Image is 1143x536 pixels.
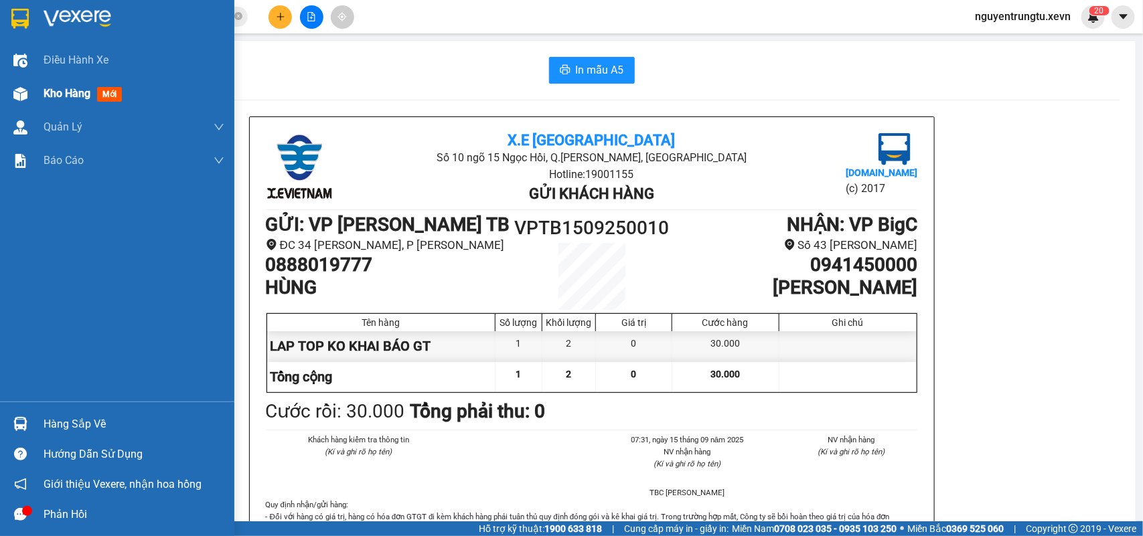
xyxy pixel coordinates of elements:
[596,331,672,361] div: 0
[276,12,285,21] span: plus
[732,521,897,536] span: Miền Nam
[293,434,425,446] li: Khách hàng kiểm tra thông tin
[496,331,542,361] div: 1
[1099,6,1104,15] span: 0
[269,5,292,29] button: plus
[676,317,775,328] div: Cước hàng
[964,8,1081,25] span: nguyentrungtu.xevn
[879,133,911,165] img: logo.jpg
[549,57,635,84] button: printerIn mẫu A5
[271,369,333,385] span: Tổng cộng
[234,12,242,20] span: close-circle
[654,459,720,468] i: (Kí và ghi rõ họ tên)
[266,239,277,250] span: environment
[266,236,510,254] li: ĐC 34 [PERSON_NAME], P [PERSON_NAME]
[266,254,510,276] h1: 0888019777
[907,521,1004,536] span: Miền Bắc
[787,213,918,236] b: NHẬN : VP BigC
[621,486,754,499] li: TBC [PERSON_NAME]
[544,523,602,534] strong: 1900 633 818
[97,87,122,102] span: mới
[946,523,1004,534] strong: 0369 525 060
[44,505,224,525] div: Phản hồi
[846,167,917,178] b: [DOMAIN_NAME]
[818,447,885,456] i: (Kí và ghi rõ họ tên)
[846,180,917,197] li: (c) 2017
[44,87,90,100] span: Kho hàng
[44,476,202,493] span: Giới thiệu Vexere, nhận hoa hồng
[266,397,405,426] div: Cước rồi : 30.000
[214,155,224,166] span: down
[1014,521,1016,536] span: |
[234,11,242,23] span: close-circle
[599,317,668,328] div: Giá trị
[271,317,492,328] div: Tên hàng
[1112,5,1135,29] button: caret-down
[546,317,592,328] div: Khối lượng
[374,149,809,166] li: Số 10 ngõ 15 Ngọc Hồi, Q.[PERSON_NAME], [GEOGRAPHIC_DATA]
[1089,6,1110,15] sup: 20
[266,133,333,200] img: logo.jpg
[516,369,522,379] span: 1
[673,254,917,276] h1: 0941450000
[1069,524,1078,533] span: copyright
[325,447,392,456] i: (Kí và ghi rõ họ tên)
[785,434,918,446] li: NV nhận hàng
[267,331,496,361] div: LAP TOP KO KHAI BÁO GT
[1095,6,1099,15] span: 2
[13,417,27,431] img: warehouse-icon
[410,400,546,422] b: Tổng phải thu: 0
[307,12,316,21] span: file-add
[13,120,27,135] img: warehouse-icon
[560,64,570,77] span: printer
[621,434,754,446] li: 07:31, ngày 15 tháng 09 năm 2025
[1087,11,1099,23] img: icon-new-feature
[783,317,913,328] div: Ghi chú
[529,185,654,202] b: Gửi khách hàng
[214,122,224,132] span: down
[11,9,29,29] img: logo-vxr
[479,521,602,536] span: Hỗ trợ kỹ thuật:
[673,236,917,254] li: Số 43 [PERSON_NAME]
[1118,11,1130,23] span: caret-down
[44,414,224,434] div: Hàng sắp về
[508,132,675,149] b: X.E [GEOGRAPHIC_DATA]
[14,448,27,460] span: question-circle
[710,369,740,379] span: 30.000
[44,52,108,68] span: Điều hành xe
[44,152,84,169] span: Báo cáo
[542,331,596,361] div: 2
[774,523,897,534] strong: 0708 023 035 - 0935 103 250
[673,276,917,299] h1: [PERSON_NAME]
[44,118,82,135] span: Quản Lý
[14,508,27,521] span: message
[266,213,510,236] b: GỬI : VP [PERSON_NAME] TB
[44,444,224,464] div: Hướng dẫn sử dụng
[374,166,809,183] li: Hotline: 19001155
[566,369,572,379] span: 2
[13,87,27,101] img: warehouse-icon
[510,213,674,243] h1: VPTB1509250010
[624,521,729,536] span: Cung cấp máy in - giấy in:
[672,331,779,361] div: 30.000
[13,154,27,168] img: solution-icon
[621,446,754,458] li: NV nhận hàng
[14,478,27,490] span: notification
[337,12,347,21] span: aim
[331,5,354,29] button: aim
[13,54,27,68] img: warehouse-icon
[576,62,624,78] span: In mẫu A5
[499,317,538,328] div: Số lượng
[784,239,795,250] span: environment
[631,369,637,379] span: 0
[300,5,323,29] button: file-add
[900,526,904,531] span: ⚪️
[266,276,510,299] h1: HÙNG
[612,521,614,536] span: |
